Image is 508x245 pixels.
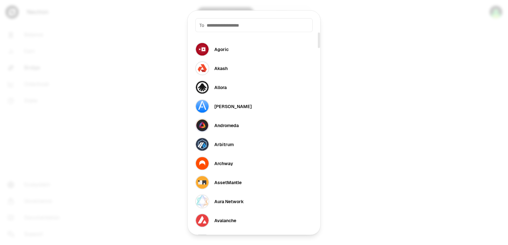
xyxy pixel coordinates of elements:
[214,103,252,109] div: [PERSON_NAME]
[191,40,317,59] button: Agoric LogoAgoric
[191,192,317,211] button: Aura Network LogoAura Network
[195,99,209,113] img: Althea Logo
[214,198,244,204] div: Aura Network
[214,65,228,71] div: Akash
[195,137,209,151] img: Arbitrum Logo
[214,179,242,185] div: AssetMantle
[195,61,209,75] img: Akash Logo
[214,122,239,128] div: Andromeda
[191,211,317,230] button: Avalanche LogoAvalanche
[195,156,209,170] img: Archway Logo
[191,97,317,116] button: Althea Logo[PERSON_NAME]
[191,59,317,78] button: Akash LogoAkash
[214,84,227,90] div: Allora
[199,22,204,28] span: To
[195,213,209,227] img: Avalanche Logo
[214,217,236,223] div: Avalanche
[191,154,317,173] button: Archway LogoArchway
[214,160,233,166] div: Archway
[195,118,209,132] img: Andromeda Logo
[195,175,209,189] img: AssetMantle Logo
[191,173,317,192] button: AssetMantle LogoAssetMantle
[214,141,234,147] div: Arbitrum
[191,78,317,97] button: Allora LogoAllora
[195,80,209,94] img: Allora Logo
[191,116,317,135] button: Andromeda LogoAndromeda
[214,46,229,52] div: Agoric
[195,42,209,56] img: Agoric Logo
[195,194,209,208] img: Aura Network Logo
[191,135,317,154] button: Arbitrum LogoArbitrum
